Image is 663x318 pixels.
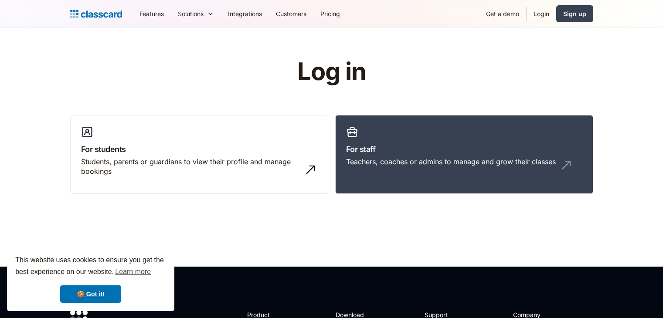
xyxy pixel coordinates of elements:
h3: For students [81,143,317,155]
a: Customers [269,4,313,24]
div: cookieconsent [7,247,174,311]
a: home [70,8,122,20]
div: Teachers, coaches or admins to manage and grow their classes [346,157,556,166]
a: For studentsStudents, parents or guardians to view their profile and manage bookings [70,115,328,194]
h3: For staff [346,143,582,155]
a: Pricing [313,4,347,24]
span: This website uses cookies to ensure you get the best experience on our website. [15,255,166,278]
a: Features [133,4,171,24]
h1: Log in [193,58,470,85]
div: Sign up [563,9,586,18]
a: For staffTeachers, coaches or admins to manage and grow their classes [335,115,593,194]
a: Integrations [221,4,269,24]
a: dismiss cookie message [60,285,121,303]
div: Students, parents or guardians to view their profile and manage bookings [81,157,300,176]
a: Get a demo [479,4,526,24]
div: Solutions [171,4,221,24]
a: Login [527,4,556,24]
a: Sign up [556,5,593,22]
div: Solutions [178,9,204,18]
a: learn more about cookies [114,265,152,278]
